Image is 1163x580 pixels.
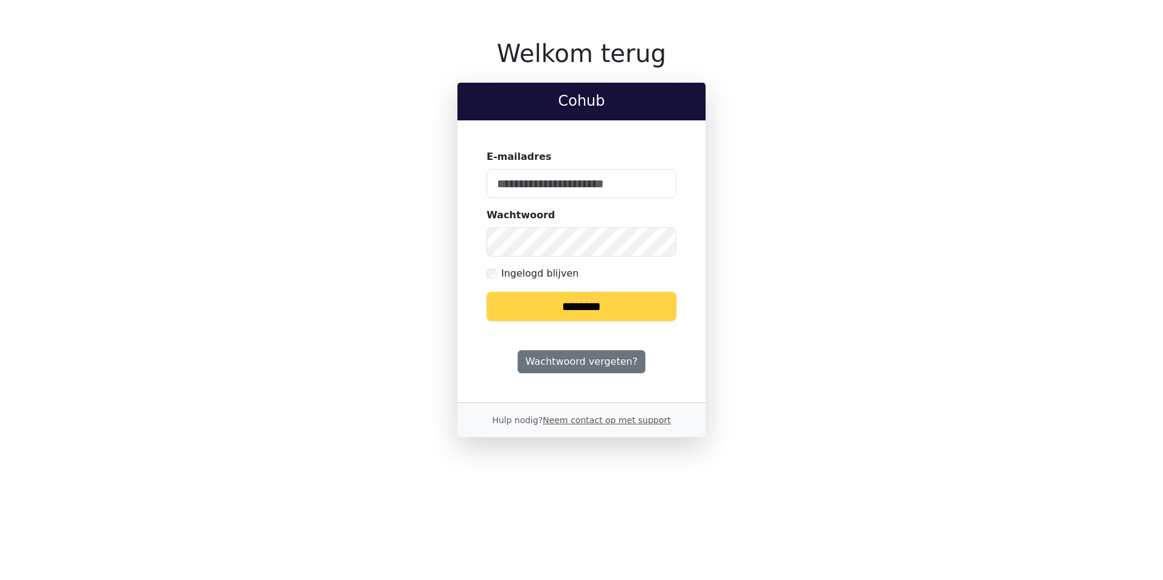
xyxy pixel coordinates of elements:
[457,39,706,68] h1: Welkom terug
[543,415,670,425] a: Neem contact op met support
[518,350,645,373] a: Wachtwoord vergeten?
[501,266,578,281] label: Ingelogd blijven
[467,92,696,110] h2: Cohub
[492,415,671,425] small: Hulp nodig?
[487,208,555,223] label: Wachtwoord
[487,150,552,164] label: E-mailadres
